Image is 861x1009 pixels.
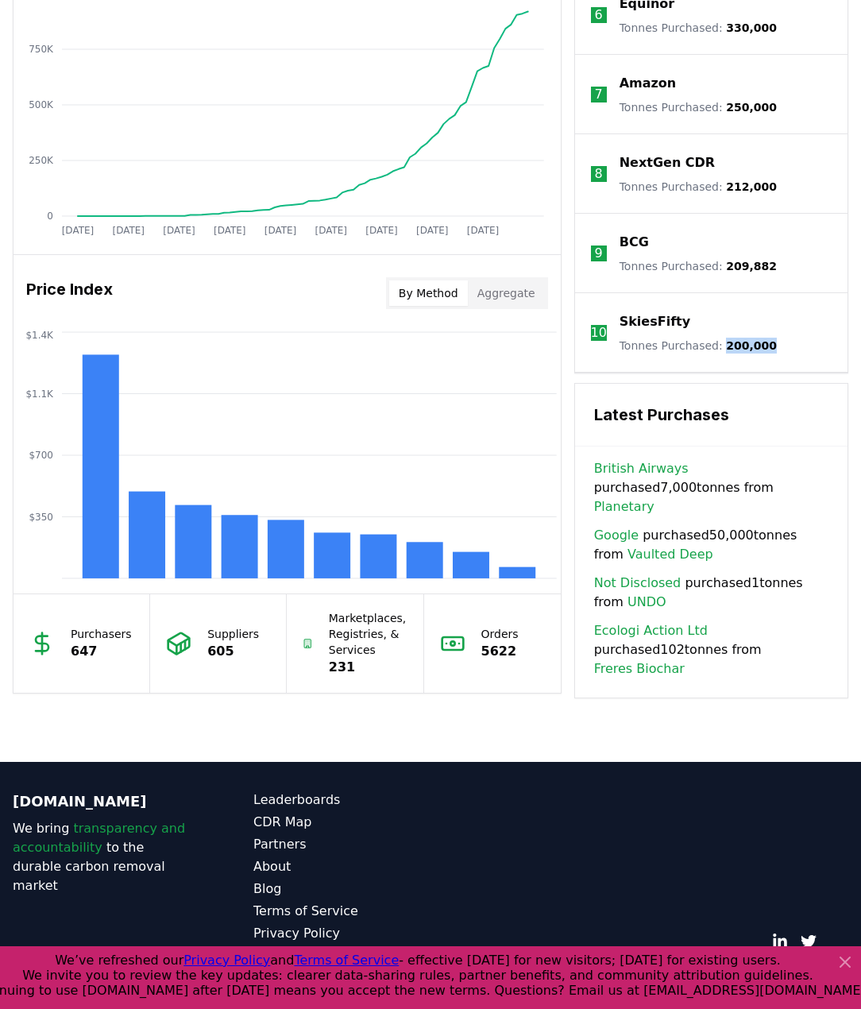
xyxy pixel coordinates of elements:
[253,857,430,876] a: About
[594,574,681,593] a: Not Disclosed
[726,339,777,352] span: 200,000
[29,512,52,523] tspan: $350
[620,99,777,115] p: Tonnes Purchased :
[801,934,817,949] a: Twitter
[594,497,654,516] a: Planetary
[214,225,246,236] tspan: [DATE]
[389,280,468,306] button: By Method
[29,44,54,55] tspan: 750K
[595,6,603,25] p: 6
[726,21,777,34] span: 330,000
[207,626,259,642] p: Suppliers
[71,642,132,661] p: 647
[620,74,677,93] a: Amazon
[620,153,716,172] a: NextGen CDR
[253,924,430,943] a: Privacy Policy
[594,621,708,640] a: Ecologi Action Ltd
[594,621,828,678] span: purchased 102 tonnes from
[620,312,690,331] a: SkiesFifty
[594,403,828,427] h3: Latest Purchases
[112,225,145,236] tspan: [DATE]
[595,244,603,263] p: 9
[726,260,777,273] span: 209,882
[71,626,132,642] p: Purchasers
[26,277,113,309] h3: Price Index
[595,164,603,184] p: 8
[207,642,259,661] p: 605
[594,574,828,612] span: purchased 1 tonnes from
[772,934,788,949] a: LinkedIn
[25,389,54,400] tspan: $1.1K
[467,225,500,236] tspan: [DATE]
[627,545,713,564] a: Vaulted Deep
[620,20,777,36] p: Tonnes Purchased :
[416,225,449,236] tspan: [DATE]
[594,459,828,516] span: purchased 7,000 tonnes from
[594,659,685,678] a: Freres Biochar
[315,225,347,236] tspan: [DATE]
[163,225,195,236] tspan: [DATE]
[468,280,545,306] button: Aggregate
[47,211,53,222] tspan: 0
[13,791,190,813] p: [DOMAIN_NAME]
[620,258,777,274] p: Tonnes Purchased :
[329,610,407,658] p: Marketplaces, Registries, & Services
[329,658,407,677] p: 231
[594,526,639,545] a: Google
[25,330,54,341] tspan: $1.4K
[253,791,430,810] a: Leaderboards
[365,225,398,236] tspan: [DATE]
[29,155,54,166] tspan: 250K
[620,338,777,354] p: Tonnes Purchased :
[481,642,519,661] p: 5622
[62,225,95,236] tspan: [DATE]
[29,99,54,110] tspan: 500K
[726,101,777,114] span: 250,000
[13,821,185,855] span: transparency and accountability
[253,813,430,832] a: CDR Map
[253,879,430,899] a: Blog
[253,902,430,921] a: Terms of Service
[620,179,777,195] p: Tonnes Purchased :
[264,225,297,236] tspan: [DATE]
[253,835,430,854] a: Partners
[594,459,689,478] a: British Airways
[13,819,190,895] p: We bring to the durable carbon removal market
[726,180,777,193] span: 212,000
[594,526,828,564] span: purchased 50,000 tonnes from
[620,233,649,252] a: BCG
[29,450,52,461] tspan: $700
[595,85,603,104] p: 7
[481,626,519,642] p: Orders
[591,323,607,342] p: 10
[627,593,666,612] a: UNDO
